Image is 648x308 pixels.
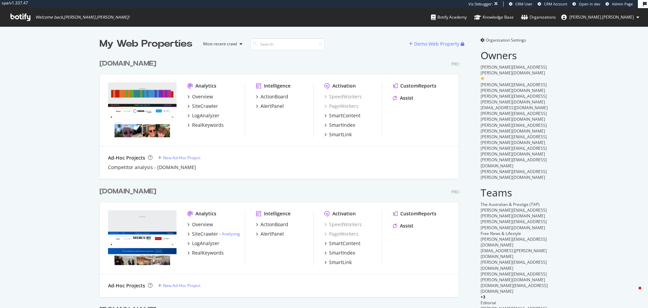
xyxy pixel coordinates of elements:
[481,82,547,93] span: [PERSON_NAME][EMAIL_ADDRESS][PERSON_NAME][DOMAIN_NAME]
[324,250,355,256] a: SmartIndex
[250,38,325,50] input: Search
[481,134,547,145] span: [PERSON_NAME][EMAIL_ADDRESS][PERSON_NAME][DOMAIN_NAME]
[400,222,413,229] div: Assist
[474,14,514,21] div: Knowledge Base
[451,189,459,195] div: Pro
[481,231,548,236] div: Free News & Lifestyle
[515,1,533,6] span: CRM User
[481,207,547,219] span: [PERSON_NAME][EMAIL_ADDRESS][PERSON_NAME][DOMAIN_NAME]
[187,93,213,100] a: Overview
[400,210,436,217] div: CustomReports
[108,164,196,171] div: Competitor analysis - [DOMAIN_NAME]
[158,155,200,161] a: New Ad-Hoc Project
[100,37,192,51] div: My Web Properties
[192,103,218,110] div: SiteCrawler
[256,103,284,110] a: AlertPanel
[612,1,633,6] span: Admin Page
[481,236,547,248] span: [PERSON_NAME][EMAIL_ADDRESS][DOMAIN_NAME]
[509,1,533,7] a: CRM User
[474,8,514,26] a: Knowledge Base
[219,231,240,237] div: -
[431,8,467,26] a: Botify Academy
[544,1,567,6] span: CRM Account
[481,202,548,207] div: The Australian & Prestige (TAP)
[481,105,548,111] span: [EMAIL_ADDRESS][DOMAIN_NAME]
[481,271,547,283] span: [PERSON_NAME][EMAIL_ADDRESS][PERSON_NAME][DOMAIN_NAME]
[324,231,358,237] a: PageWorkers
[579,1,600,6] span: Open in dev
[393,82,436,89] a: CustomReports
[256,231,284,237] a: AlertPanel
[192,250,224,256] div: RealKeywords
[393,222,413,229] a: Assist
[187,250,224,256] a: RealKeywords
[329,112,360,119] div: SmartContent
[163,283,200,288] div: New Ad-Hoc Project
[100,187,159,196] a: [DOMAIN_NAME]
[538,1,567,7] a: CRM Account
[187,122,224,128] a: RealKeywords
[625,285,641,301] iframe: Intercom live chat
[329,122,355,128] div: SmartIndex
[556,12,645,23] button: [PERSON_NAME].[PERSON_NAME]
[481,93,547,105] span: [PERSON_NAME][EMAIL_ADDRESS][PERSON_NAME][DOMAIN_NAME]
[605,1,633,7] a: Admin Page
[324,93,362,100] a: SpeedWorkers
[481,169,547,180] span: [PERSON_NAME][EMAIL_ADDRESS][PERSON_NAME][DOMAIN_NAME]
[481,64,547,76] span: [PERSON_NAME][EMAIL_ADDRESS][PERSON_NAME][DOMAIN_NAME]
[481,187,548,198] h2: Teams
[481,50,548,61] h2: Owners
[324,259,352,266] a: SmartLink
[108,282,145,289] div: Ad-Hoc Projects
[222,231,240,237] a: Analyzing
[324,240,360,247] a: SmartContent
[264,210,291,217] div: Intelligence
[198,39,245,49] button: Most recent crawl
[187,240,219,247] a: LogAnalyzer
[100,59,156,69] div: [DOMAIN_NAME]
[203,42,237,46] div: Most recent crawl
[324,103,358,110] a: PageWorkers
[324,112,360,119] a: SmartContent
[332,210,356,217] div: Activation
[108,82,177,137] img: news.com.au
[163,155,200,161] div: New Ad-Hoc Project
[481,294,485,300] span: + 3
[261,231,284,237] div: AlertPanel
[481,145,547,157] span: [PERSON_NAME][EMAIL_ADDRESS][PERSON_NAME][DOMAIN_NAME]
[187,103,218,110] a: SiteCrawler
[108,155,145,161] div: Ad-Hoc Projects
[35,15,129,20] span: Welcome back, [PERSON_NAME].[PERSON_NAME] !
[187,112,219,119] a: LogAnalyzer
[409,39,461,49] button: Demo Web Property
[192,240,219,247] div: LogAnalyzer
[256,93,288,100] a: ActionBoard
[192,221,213,228] div: Overview
[409,41,461,47] a: Demo Web Property
[481,259,547,271] span: [PERSON_NAME][EMAIL_ADDRESS][DOMAIN_NAME]
[521,14,556,21] div: Organizations
[192,122,224,128] div: RealKeywords
[569,14,634,20] span: lou.aldrin
[195,210,216,217] div: Analytics
[100,59,159,69] a: [DOMAIN_NAME]
[187,231,240,237] a: SiteCrawler- Analyzing
[572,1,600,7] a: Open in dev
[192,93,213,100] div: Overview
[324,131,352,138] a: SmartLink
[393,210,436,217] a: CustomReports
[192,231,218,237] div: SiteCrawler
[187,221,213,228] a: Overview
[329,240,360,247] div: SmartContent
[481,111,547,122] span: [PERSON_NAME][EMAIL_ADDRESS][PERSON_NAME][DOMAIN_NAME]
[256,221,288,228] a: ActionBoard
[261,221,288,228] div: ActionBoard
[261,93,288,100] div: ActionBoard
[431,14,467,21] div: Botify Academy
[481,219,547,230] span: [PERSON_NAME][EMAIL_ADDRESS][PERSON_NAME][DOMAIN_NAME]
[329,131,352,138] div: SmartLink
[400,82,436,89] div: CustomReports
